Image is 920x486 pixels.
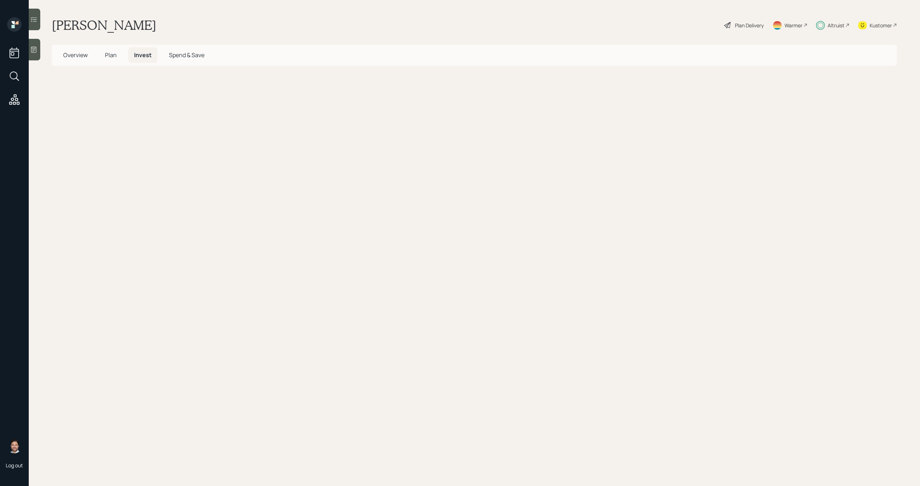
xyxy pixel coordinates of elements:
div: Warmer [785,22,802,29]
div: Kustomer [870,22,892,29]
div: Log out [6,462,23,469]
img: michael-russo-headshot.png [7,439,22,453]
span: Spend & Save [169,51,204,59]
h1: [PERSON_NAME] [52,17,156,33]
div: Plan Delivery [735,22,764,29]
div: Altruist [828,22,845,29]
span: Invest [134,51,152,59]
span: Overview [63,51,88,59]
span: Plan [105,51,117,59]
